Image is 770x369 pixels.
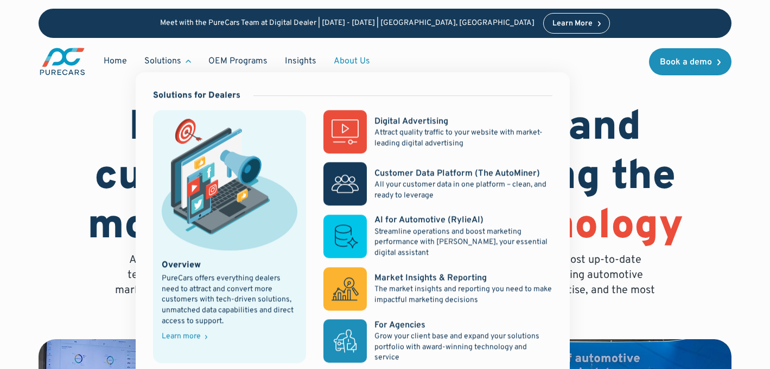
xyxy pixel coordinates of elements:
[162,259,201,271] div: Overview
[136,51,200,72] div: Solutions
[160,19,534,28] p: Meet with the PureCars Team at Digital Dealer | [DATE] - [DATE] | [GEOGRAPHIC_DATA], [GEOGRAPHIC_...
[39,47,86,76] a: main
[323,319,552,363] a: For AgenciesGrow your client base and expand your solutions portfolio with award-winning technolo...
[374,284,552,305] p: The market insights and reporting you need to make impactful marketing decisions
[649,48,731,75] a: Book a demo
[162,119,297,250] img: marketing illustration showing social media channels and campaigns
[95,51,136,72] a: Home
[374,319,425,331] div: For Agencies
[323,267,552,310] a: Market Insights & ReportingThe market insights and reporting you need to make impactful marketing...
[276,51,325,72] a: Insights
[39,47,86,76] img: purecars logo
[552,20,593,28] div: Learn More
[153,89,240,101] div: Solutions for Dealers
[374,167,540,179] div: Customer Data Platform (The AutoMiner)
[543,13,610,34] a: Learn More
[200,51,276,72] a: OEM Programs
[153,110,306,362] a: marketing illustration showing social media channels and campaignsOverviewPureCars offers everyth...
[374,115,448,127] div: Digital Advertising
[374,226,552,258] p: Streamline operations and boost marketing performance with [PERSON_NAME], your essential digital ...
[374,179,552,200] p: All your customer data in one platform – clean, and ready to leverage
[323,110,552,153] a: Digital AdvertisingAttract quality traffic to your website with market-leading digital advertising
[374,331,552,363] p: Grow your client base and expand your solutions portfolio with award-winning technology and service
[162,333,201,340] div: Learn more
[660,58,712,67] div: Book a demo
[323,214,552,258] a: AI for Automotive (RylieAI)Streamline operations and boost marketing performance with [PERSON_NAM...
[374,272,487,284] div: Market Insights & Reporting
[374,127,552,148] p: Attract quality traffic to your website with market-leading digital advertising
[144,55,181,67] div: Solutions
[107,253,663,313] p: Auto dealers and customers have a lot of goals in common – both want the best ROI, the most up-to...
[374,214,483,226] div: AI for Automotive (RylieAI)
[323,162,552,205] a: Customer Data Platform (The AutoMiner)All your customer data in one platform – clean, and ready t...
[325,51,379,72] a: About Us
[162,273,297,326] div: PureCars offers everything dealers need to attract and convert more customers with tech-driven so...
[39,104,731,253] h1: Bringing auto dealers and customers together using the most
